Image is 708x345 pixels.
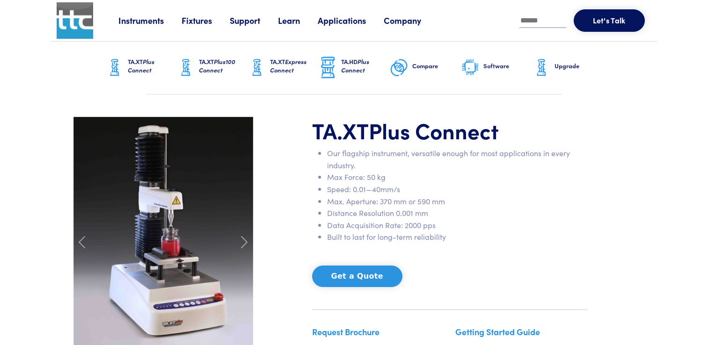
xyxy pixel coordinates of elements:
[341,57,390,74] h6: TA.HD
[278,14,318,26] a: Learn
[327,219,587,231] li: Data Acquisition Rate: 2000 pps
[327,171,587,183] li: Max Force: 50 kg
[105,56,124,79] img: ta-xt-graphic.png
[483,62,532,70] h6: Software
[176,56,195,79] img: ta-xt-graphic.png
[532,56,551,79] img: ta-xt-graphic.png
[555,62,603,70] h6: Upgrade
[574,9,645,32] button: Let's Talk
[312,266,402,287] button: Get a Quote
[270,57,319,74] h6: TA.XT
[199,57,248,74] h6: TA.XT
[248,56,266,79] img: ta-xt-graphic.png
[327,183,587,195] li: Speed: 0.01—40mm/s
[182,14,230,26] a: Fixtures
[312,326,380,338] a: Request Brochure
[341,57,369,74] span: Plus Connect
[248,42,319,94] a: TA.XTExpress Connect
[327,207,587,219] li: Distance Resolution 0.001 mm
[319,56,337,80] img: ta-hd-graphic.png
[327,231,587,243] li: Built to last for long-term reliability
[390,56,409,79] img: compare-graphic.png
[128,57,154,74] span: Plus Connect
[270,57,307,74] span: Express Connect
[319,42,390,94] a: TA.HDPlus Connect
[318,14,384,26] a: Applications
[412,62,461,70] h6: Compare
[455,326,540,338] a: Getting Started Guide
[199,57,235,74] span: Plus100 Connect
[128,57,176,74] h6: TA.XT
[176,42,248,94] a: TA.XTPlus100 Connect
[105,42,176,94] a: TA.XTPlus Connect
[369,115,499,145] span: Plus Connect
[57,2,93,39] img: ttc_logo_1x1_v1.0.png
[230,14,278,26] a: Support
[118,14,182,26] a: Instruments
[312,117,587,144] h1: TA.XT
[327,195,587,208] li: Max. Aperture: 370 mm or 590 mm
[384,14,439,26] a: Company
[390,42,461,94] a: Compare
[461,42,532,94] a: Software
[461,58,480,78] img: software-graphic.png
[532,42,603,94] a: Upgrade
[327,147,587,171] li: Our flagship instrument, versatile enough for most applications in every industry.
